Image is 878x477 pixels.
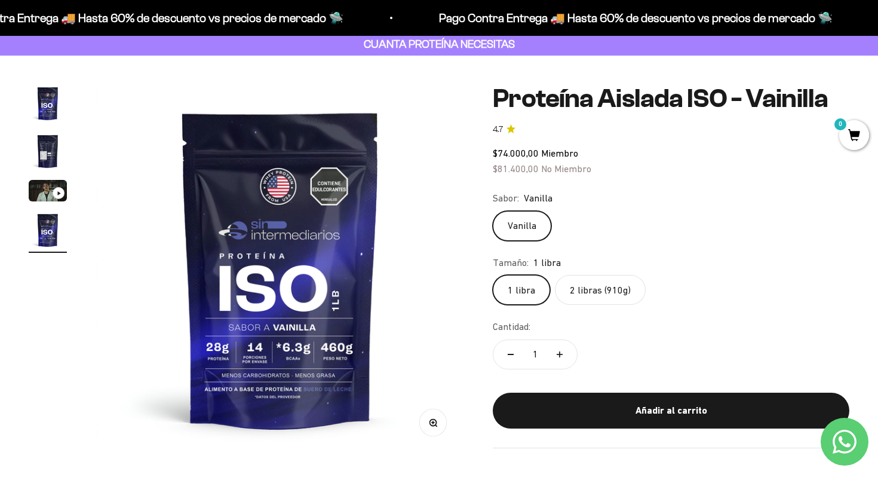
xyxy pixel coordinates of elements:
[14,108,247,129] div: País de origen de ingredientes
[195,206,247,227] button: Enviar
[493,319,530,335] label: Cantidad:
[196,206,246,227] span: Enviar
[14,155,247,176] div: Comparativa con otros productos similares
[493,123,503,136] span: 4.7
[96,84,465,453] img: Proteína Aislada ISO - Vainilla
[29,132,67,174] button: Ir al artículo 2
[493,84,849,113] h1: Proteína Aislada ISO - Vainilla
[29,84,67,126] button: Ir al artículo 1
[29,211,67,253] button: Ir al artículo 4
[493,123,849,136] a: 4.74.7 de 5.0 estrellas
[541,163,591,174] span: No Miembro
[493,340,528,369] button: Reducir cantidad
[517,403,825,418] div: Añadir al carrito
[29,180,67,205] button: Ir al artículo 3
[833,117,848,132] mark: 0
[14,84,247,105] div: Detalles sobre ingredientes "limpios"
[542,340,577,369] button: Aumentar cantidad
[839,130,869,143] a: 0
[533,255,561,271] span: 1 libra
[524,191,552,206] span: Vanilla
[29,211,67,249] img: Proteína Aislada ISO - Vainilla
[493,393,849,429] button: Añadir al carrito
[39,180,246,200] input: Otra (por favor especifica)
[493,255,529,271] legend: Tamaño:
[493,163,539,174] span: $81.400,00
[493,191,519,206] legend: Sabor:
[14,132,247,152] div: Certificaciones de calidad
[541,148,578,158] span: Miembro
[14,19,247,74] p: Para decidirte a comprar este suplemento, ¿qué información específica sobre su pureza, origen o c...
[29,132,67,170] img: Proteína Aislada ISO - Vainilla
[493,148,539,158] span: $74.000,00
[29,84,67,123] img: Proteína Aislada ISO - Vainilla
[364,38,515,50] strong: CUANTA PROTEÍNA NECESITAS
[438,8,832,27] p: Pago Contra Entrega 🚚 Hasta 60% de descuento vs precios de mercado 🛸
